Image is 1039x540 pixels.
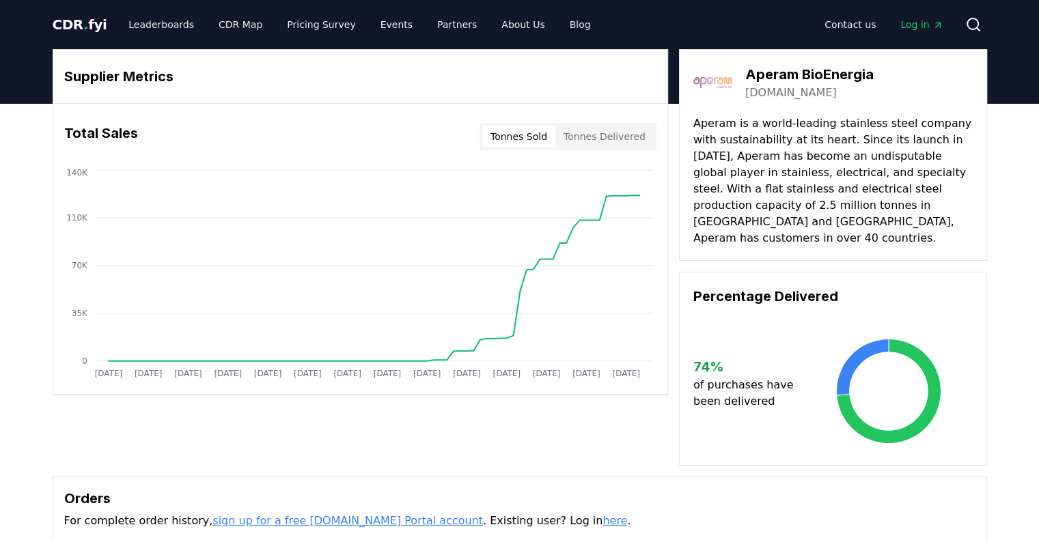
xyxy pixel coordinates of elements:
button: Tonnes Sold [482,126,555,147]
tspan: [DATE] [294,369,322,378]
a: CDR.fyi [53,15,107,34]
p: Aperam is a world-leading stainless steel company with sustainability at its heart. Since its lau... [693,115,973,246]
span: CDR fyi [53,16,107,33]
a: here [602,514,627,527]
h3: Aperam BioEnergia [745,64,874,85]
tspan: [DATE] [134,369,162,378]
a: sign up for a free [DOMAIN_NAME] Portal account [212,514,483,527]
nav: Main [814,12,954,37]
a: Leaderboards [117,12,205,37]
a: Pricing Survey [276,12,366,37]
tspan: [DATE] [373,369,401,378]
h3: Orders [64,488,975,509]
tspan: [DATE] [612,369,640,378]
tspan: 70K [71,261,87,270]
tspan: 0 [82,356,87,366]
a: Partners [426,12,488,37]
img: Aperam BioEnergia-logo [693,63,732,102]
h3: Percentage Delivered [693,286,973,307]
p: For complete order history, . Existing user? Log in . [64,513,975,529]
a: CDR Map [208,12,273,37]
tspan: 35K [71,309,87,318]
tspan: 110K [66,213,88,223]
h3: Total Sales [64,123,138,150]
a: Contact us [814,12,887,37]
tspan: [DATE] [413,369,441,378]
tspan: [DATE] [214,369,242,378]
span: . [83,16,88,33]
tspan: 140K [66,168,88,177]
button: Tonnes Delivered [555,126,654,147]
tspan: [DATE] [174,369,202,378]
a: About Us [490,12,555,37]
a: [DOMAIN_NAME] [745,85,837,101]
a: Log in [889,12,954,37]
tspan: [DATE] [253,369,281,378]
nav: Main [117,12,601,37]
tspan: [DATE] [453,369,481,378]
h3: Supplier Metrics [64,66,656,87]
tspan: [DATE] [572,369,600,378]
span: Log in [900,18,943,31]
h3: 74 % [693,356,805,377]
tspan: [DATE] [533,369,561,378]
a: Events [370,12,424,37]
a: Blog [559,12,602,37]
tspan: [DATE] [493,369,521,378]
tspan: [DATE] [94,369,122,378]
tspan: [DATE] [333,369,361,378]
p: of purchases have been delivered [693,377,805,410]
